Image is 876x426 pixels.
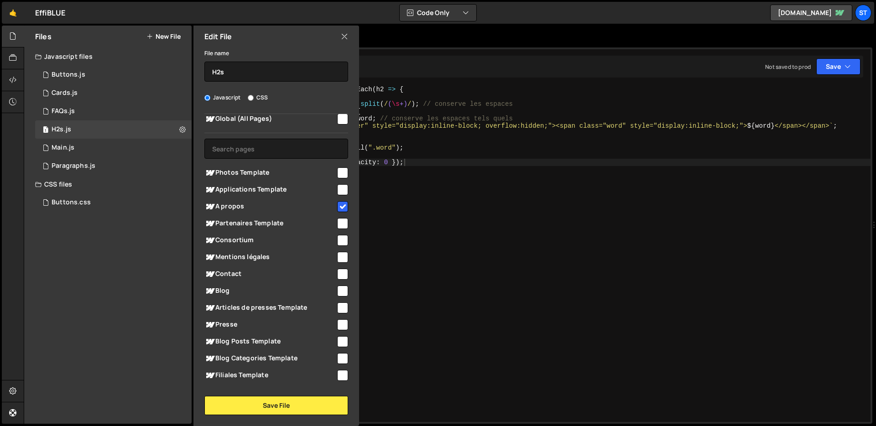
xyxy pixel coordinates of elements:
span: Consortium [204,235,336,246]
div: Cards.js [52,89,78,97]
span: Applications Template [204,184,336,195]
span: Filiales Template [204,370,336,381]
span: Photos Template [204,167,336,178]
div: H2s.js [52,125,71,134]
div: 16410/44435.js [35,157,192,175]
div: 16410/44432.js [35,120,192,139]
span: Blog Categories Template [204,353,336,364]
button: Code Only [400,5,476,21]
input: CSS [248,95,254,101]
label: Javascript [204,93,241,102]
span: Global (All Pages) [204,114,336,125]
span: Blog [204,286,336,296]
div: Buttons.css [52,198,91,207]
div: Javascript files [24,47,192,66]
button: New File [146,33,181,40]
span: Presse [204,319,336,330]
div: CSS files [24,175,192,193]
span: Blog Posts Template [204,336,336,347]
h2: Files [35,31,52,42]
h2: Edit File [204,31,232,42]
span: Articles de presses Template [204,302,336,313]
input: Search pages [204,139,348,159]
div: 16410/44440.js [35,102,192,120]
span: Contact [204,269,336,280]
div: EffiBLUE [35,7,65,18]
button: Save [816,58,860,75]
div: Main.js [52,144,74,152]
a: 🤙 [2,2,24,24]
input: Name [204,62,348,82]
button: Save File [204,396,348,415]
div: 16410/44433.js [35,66,192,84]
span: Partenaires Template [204,218,336,229]
span: 1 [43,127,48,134]
div: FAQs.js [52,107,75,115]
div: 16410/44436.css [35,193,192,212]
a: [DOMAIN_NAME] [770,5,852,21]
div: Buttons.js [52,71,85,79]
div: 16410/44431.js [35,139,192,157]
label: File name [204,49,229,58]
div: Not saved to prod [765,63,811,71]
span: A propos [204,201,336,212]
a: St [855,5,871,21]
div: Paragraphs.js [52,162,95,170]
label: CSS [248,93,268,102]
div: 16410/44438.js [35,84,192,102]
span: Mentions légales [204,252,336,263]
input: Javascript [204,95,210,101]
